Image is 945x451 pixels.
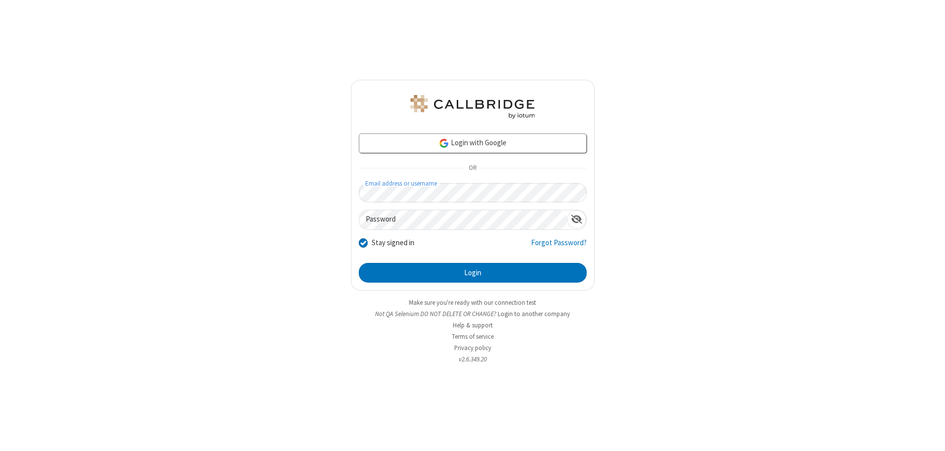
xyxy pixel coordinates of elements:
a: Terms of service [452,332,494,341]
img: QA Selenium DO NOT DELETE OR CHANGE [409,95,536,119]
div: Show password [567,210,586,228]
input: Email address or username [359,183,587,202]
button: Login to another company [498,309,570,319]
button: Login [359,263,587,283]
a: Privacy policy [454,344,491,352]
a: Make sure you're ready with our connection test [409,298,536,307]
img: google-icon.png [439,138,449,149]
li: Not QA Selenium DO NOT DELETE OR CHANGE? [351,309,595,319]
a: Forgot Password? [531,237,587,256]
a: Login with Google [359,133,587,153]
span: OR [465,161,480,175]
li: v2.6.349.20 [351,354,595,364]
a: Help & support [453,321,493,329]
iframe: Chat [920,425,938,444]
input: Password [359,210,567,229]
label: Stay signed in [372,237,414,249]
